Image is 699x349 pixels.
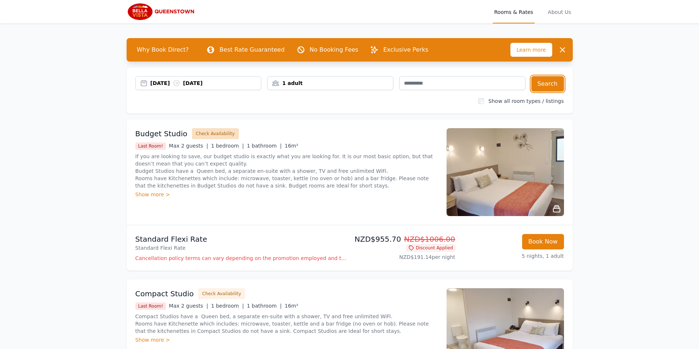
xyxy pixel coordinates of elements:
span: 16m² [285,143,298,149]
p: No Booking Fees [310,45,358,54]
label: Show all room types / listings [488,98,564,104]
p: Standard Flexi Rate [135,234,347,244]
button: Search [531,76,564,92]
h3: Compact Studio [135,289,194,299]
div: 1 adult [267,79,393,87]
span: Max 2 guests | [169,303,208,309]
span: Last Room! [135,142,166,150]
span: Discount Applied [406,244,455,252]
p: Exclusive Perks [383,45,428,54]
button: Book Now [522,234,564,249]
span: Last Room! [135,302,166,310]
span: 1 bathroom | [247,303,282,309]
img: Bella Vista Queenstown [127,3,197,21]
p: Cancellation policy terms can vary depending on the promotion employed and the time of stay of th... [135,255,347,262]
div: [DATE] [DATE] [150,79,261,87]
div: Show more > [135,191,438,198]
p: NZD$955.70 [353,234,455,244]
p: Compact Studios have a Queen bed, a separate en-suite with a shower, TV and free unlimited WiFi. ... [135,313,438,335]
button: Check Availability [192,128,239,139]
span: 1 bedroom | [211,303,244,309]
span: Max 2 guests | [169,143,208,149]
span: Why Book Direct? [131,42,195,57]
button: Check Availability [198,288,245,299]
p: Standard Flexi Rate [135,244,347,252]
span: 1 bedroom | [211,143,244,149]
p: 5 nights, 1 adult [461,252,564,260]
span: 16m² [285,303,298,309]
p: NZD$191.14 per night [353,253,455,261]
span: NZD$1006.00 [404,235,455,244]
div: Show more > [135,336,438,344]
h3: Budget Studio [135,129,188,139]
p: Best Rate Guaranteed [219,45,284,54]
span: 1 bathroom | [247,143,282,149]
span: Learn more [510,43,552,57]
p: If you are looking to save, our budget studio is exactly what you are looking for. It is our most... [135,153,438,189]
